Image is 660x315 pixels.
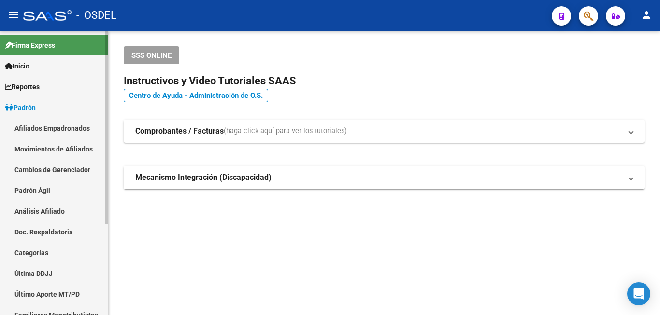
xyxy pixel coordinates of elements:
a: Centro de Ayuda - Administración de O.S. [124,89,268,102]
mat-expansion-panel-header: Comprobantes / Facturas(haga click aquí para ver los tutoriales) [124,120,645,143]
span: Padrón [5,102,36,113]
span: (haga click aquí para ver los tutoriales) [224,126,347,137]
mat-icon: person [641,9,652,21]
span: Inicio [5,61,29,71]
h2: Instructivos y Video Tutoriales SAAS [124,72,645,90]
mat-expansion-panel-header: Mecanismo Integración (Discapacidad) [124,166,645,189]
span: SSS ONLINE [131,51,172,60]
strong: Mecanismo Integración (Discapacidad) [135,172,272,183]
div: Open Intercom Messenger [627,282,650,305]
button: SSS ONLINE [124,46,179,64]
span: Reportes [5,82,40,92]
span: Firma Express [5,40,55,51]
mat-icon: menu [8,9,19,21]
strong: Comprobantes / Facturas [135,126,224,137]
span: - OSDEL [76,5,116,26]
